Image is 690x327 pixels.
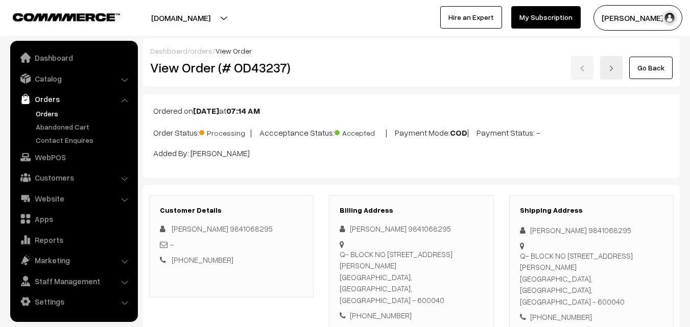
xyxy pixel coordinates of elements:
a: Abandoned Cart [33,121,134,132]
a: My Subscription [511,6,581,29]
a: Website [13,189,134,208]
div: / / [150,45,673,56]
b: COD [450,128,467,138]
span: [PERSON_NAME] 9841068295 [172,224,273,233]
span: Accepted [335,125,386,138]
a: Hire an Expert [440,6,502,29]
a: WebPOS [13,148,134,166]
a: orders [190,46,212,55]
h3: Shipping Address [520,206,663,215]
span: Processing [199,125,250,138]
h3: Customer Details [160,206,303,215]
a: COMMMERCE [13,10,102,22]
p: Order Status: | Accceptance Status: | Payment Mode: | Payment Status: - [153,125,670,139]
a: Orders [33,108,134,119]
b: [DATE] [193,106,219,116]
div: - [160,239,303,250]
p: Added By: [PERSON_NAME] [153,147,670,159]
div: Q- BLOCK NO [STREET_ADDRESS][PERSON_NAME] [GEOGRAPHIC_DATA], [GEOGRAPHIC_DATA], [GEOGRAPHIC_DATA]... [520,250,663,308]
button: [PERSON_NAME] s… [593,5,682,31]
p: Ordered on at [153,105,670,117]
a: Go Back [629,57,673,79]
a: Marketing [13,251,134,269]
b: 07:14 AM [226,106,260,116]
img: COMMMERCE [13,13,120,21]
div: [PERSON_NAME] 9841068295 [520,224,663,236]
div: Q- BLOCK NO [STREET_ADDRESS][PERSON_NAME] [GEOGRAPHIC_DATA], [GEOGRAPHIC_DATA], [GEOGRAPHIC_DATA]... [340,248,483,306]
img: right-arrow.png [608,65,614,71]
a: [PHONE_NUMBER] [172,255,233,264]
a: Apps [13,210,134,228]
div: [PHONE_NUMBER] [340,310,483,321]
a: Settings [13,292,134,311]
a: Staff Management [13,272,134,290]
a: Reports [13,231,134,249]
a: Dashboard [150,46,187,55]
h3: Billing Address [340,206,483,215]
div: [PERSON_NAME] 9841068295 [340,223,483,235]
a: Catalog [13,69,134,88]
h2: View Order (# OD43237) [150,60,314,76]
div: [PHONE_NUMBER] [520,311,663,323]
a: Contact Enquires [33,135,134,145]
a: Dashboard [13,48,134,67]
button: [DOMAIN_NAME] [115,5,246,31]
img: user [662,10,677,26]
a: Orders [13,90,134,108]
span: View Order [216,46,252,55]
a: Customers [13,168,134,187]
